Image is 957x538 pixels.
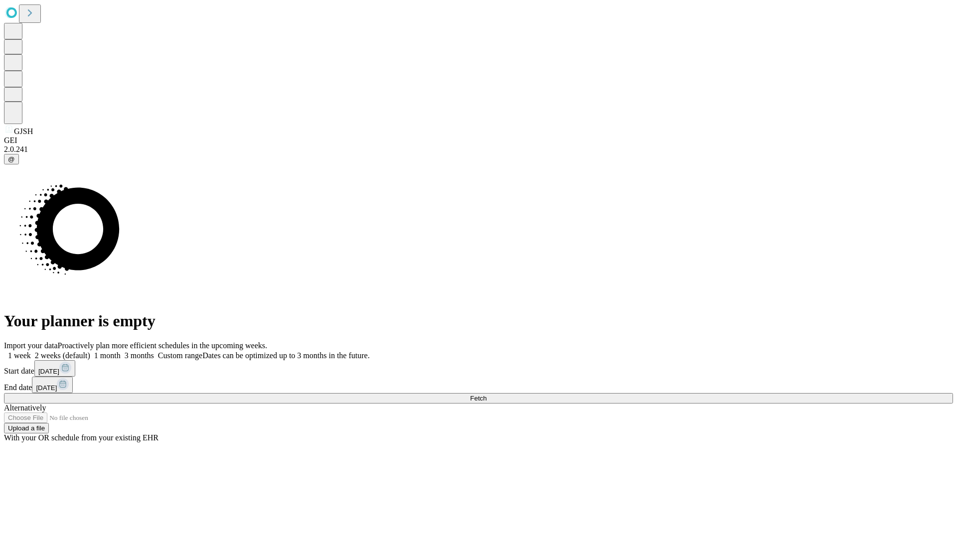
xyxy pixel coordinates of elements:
span: Alternatively [4,403,46,412]
span: Custom range [158,351,202,360]
button: Fetch [4,393,953,403]
span: [DATE] [36,384,57,392]
span: [DATE] [38,368,59,375]
button: [DATE] [32,377,73,393]
span: 3 months [125,351,154,360]
button: @ [4,154,19,164]
span: GJSH [14,127,33,135]
span: 1 week [8,351,31,360]
span: Dates can be optimized up to 3 months in the future. [202,351,369,360]
h1: Your planner is empty [4,312,953,330]
span: 1 month [94,351,121,360]
span: With your OR schedule from your existing EHR [4,433,159,442]
span: Fetch [470,395,486,402]
div: Start date [4,360,953,377]
span: Proactively plan more efficient schedules in the upcoming weeks. [58,341,267,350]
div: End date [4,377,953,393]
div: 2.0.241 [4,145,953,154]
span: 2 weeks (default) [35,351,90,360]
span: @ [8,155,15,163]
span: Import your data [4,341,58,350]
div: GEI [4,136,953,145]
button: Upload a file [4,423,49,433]
button: [DATE] [34,360,75,377]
